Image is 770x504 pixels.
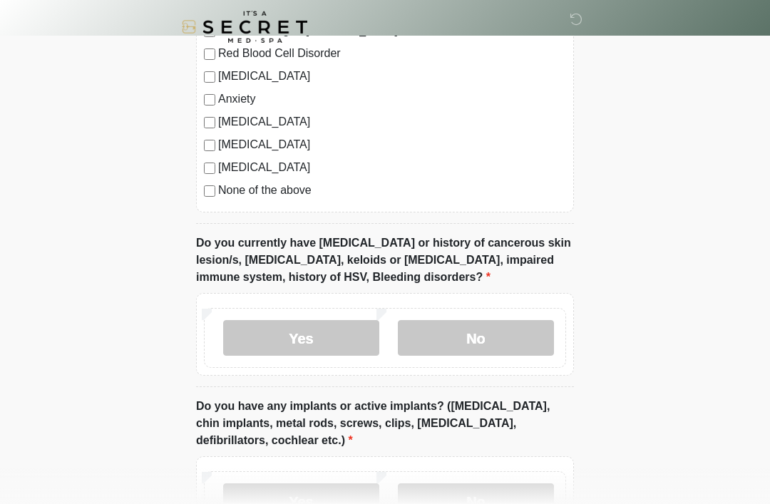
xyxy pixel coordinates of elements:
[218,159,566,176] label: [MEDICAL_DATA]
[204,71,215,83] input: [MEDICAL_DATA]
[398,320,554,356] label: No
[196,235,574,286] label: Do you currently have [MEDICAL_DATA] or history of cancerous skin lesion/s, [MEDICAL_DATA], keloi...
[218,91,566,108] label: Anxiety
[218,182,566,199] label: None of the above
[218,113,566,130] label: [MEDICAL_DATA]
[204,48,215,60] input: Red Blood Cell Disorder
[204,117,215,128] input: [MEDICAL_DATA]
[204,185,215,197] input: None of the above
[204,140,215,151] input: [MEDICAL_DATA]
[223,320,379,356] label: Yes
[218,136,566,153] label: [MEDICAL_DATA]
[218,68,566,85] label: [MEDICAL_DATA]
[218,45,566,62] label: Red Blood Cell Disorder
[196,398,574,449] label: Do you have any implants or active implants? ([MEDICAL_DATA], chin implants, metal rods, screws, ...
[204,163,215,174] input: [MEDICAL_DATA]
[204,94,215,106] input: Anxiety
[182,11,307,43] img: It's A Secret Med Spa Logo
